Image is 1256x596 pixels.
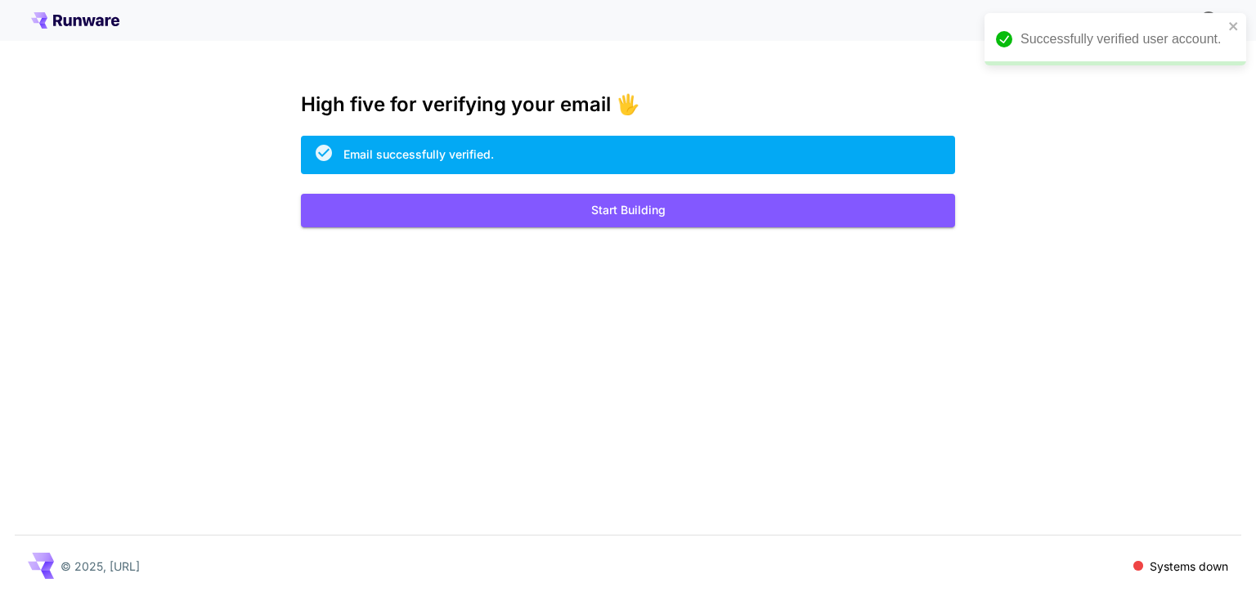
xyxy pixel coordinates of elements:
[61,558,140,575] p: © 2025, [URL]
[1228,20,1240,33] button: close
[1020,29,1223,49] div: Successfully verified user account.
[343,146,494,163] div: Email successfully verified.
[1192,3,1225,36] button: In order to qualify for free credit, you need to sign up with a business email address and click ...
[301,194,955,227] button: Start Building
[301,93,955,116] h3: High five for verifying your email 🖐️
[1150,558,1228,575] p: Systems down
